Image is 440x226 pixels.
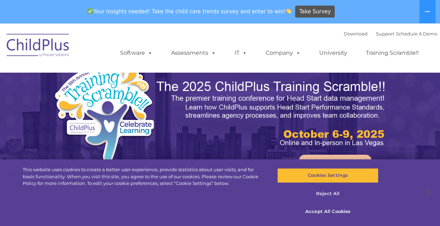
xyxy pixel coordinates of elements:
span: Last name [97,46,119,52]
a: Take Survey [295,6,335,18]
span: Take Survey [299,6,331,18]
a: Assessments [164,46,223,60]
a: IT [228,46,254,60]
img: 👏 [286,8,291,14]
button: Accept All Cookies [277,204,378,219]
span: Your insights needed! Take the child care trends survey and enter to win! [85,5,294,18]
a: University [312,46,354,60]
img: ChildPlus by Procare Solutions [3,29,73,64]
a: Software [113,46,160,60]
a: Support [376,31,394,36]
a: Company [259,46,308,60]
a: Download [344,31,368,36]
button: Cookies Settings [277,168,378,183]
a: Training Scramble!! [359,46,426,60]
font: | [344,31,437,36]
div: This website uses cookies to create a better user experience, provide statistics about user visit... [23,166,264,187]
button: Close [421,184,436,200]
img: ✅ [88,8,93,14]
button: Reject All [277,186,378,201]
a: Schedule A Demo [396,31,437,36]
span: Phone number [97,75,127,80]
a: Learn More [299,155,371,174]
